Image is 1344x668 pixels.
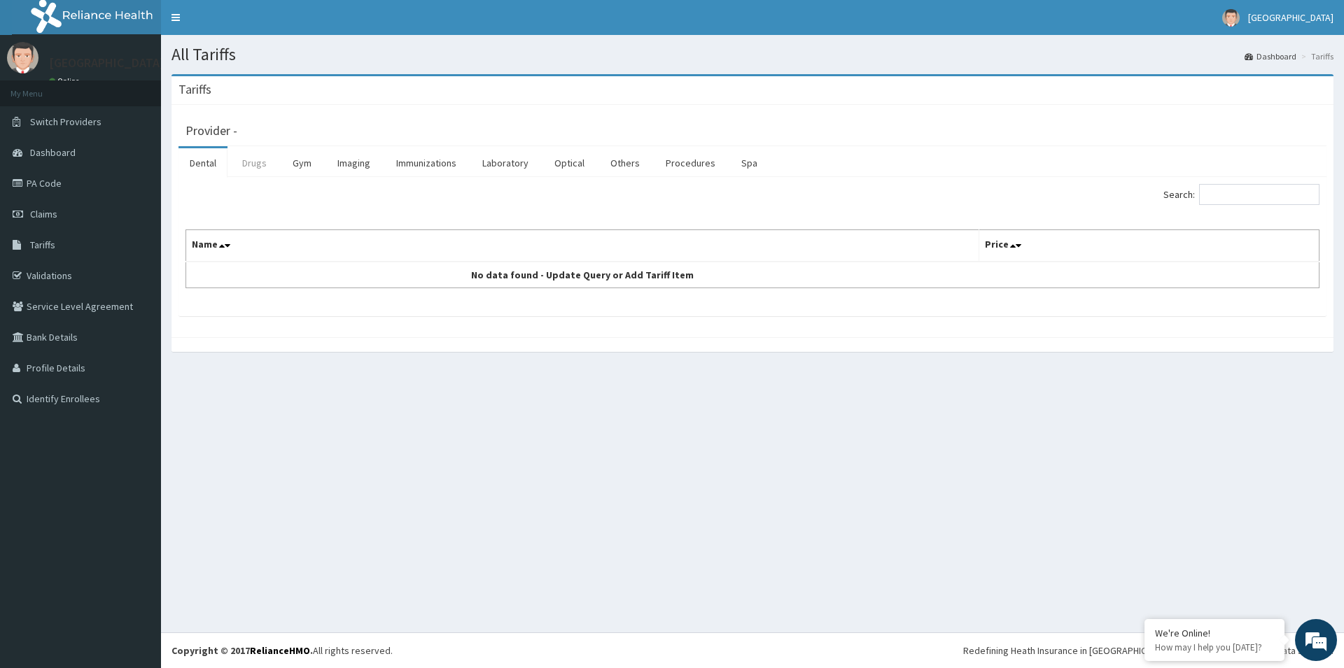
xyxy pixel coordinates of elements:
[171,644,313,657] strong: Copyright © 2017 .
[1163,184,1319,205] label: Search:
[161,632,1344,668] footer: All rights reserved.
[185,125,237,137] h3: Provider -
[186,262,979,288] td: No data found - Update Query or Add Tariff Item
[1199,184,1319,205] input: Search:
[30,115,101,128] span: Switch Providers
[1298,50,1333,62] li: Tariffs
[178,83,211,96] h3: Tariffs
[231,148,278,178] a: Drugs
[281,148,323,178] a: Gym
[171,45,1333,64] h1: All Tariffs
[1155,641,1274,653] p: How may I help you today?
[730,148,769,178] a: Spa
[49,57,164,69] p: [GEOGRAPHIC_DATA]
[178,148,227,178] a: Dental
[30,239,55,251] span: Tariffs
[250,644,310,657] a: RelianceHMO
[326,148,381,178] a: Imaging
[385,148,468,178] a: Immunizations
[1222,9,1240,27] img: User Image
[7,42,38,73] img: User Image
[1245,50,1296,62] a: Dashboard
[30,208,57,220] span: Claims
[979,230,1319,262] th: Price
[471,148,540,178] a: Laboratory
[1248,11,1333,24] span: [GEOGRAPHIC_DATA]
[963,644,1333,658] div: Redefining Heath Insurance in [GEOGRAPHIC_DATA] using Telemedicine and Data Science!
[654,148,727,178] a: Procedures
[30,146,76,159] span: Dashboard
[1155,627,1274,639] div: We're Online!
[543,148,596,178] a: Optical
[49,76,83,86] a: Online
[186,230,979,262] th: Name
[599,148,651,178] a: Others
